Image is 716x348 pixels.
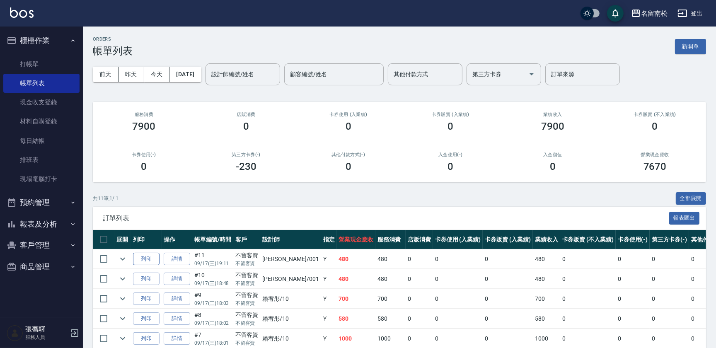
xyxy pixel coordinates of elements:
[116,332,129,345] button: expand row
[260,230,321,249] th: 設計師
[560,289,616,309] td: 0
[406,289,433,309] td: 0
[10,7,34,18] img: Logo
[337,309,376,329] td: 580
[93,195,119,202] p: 共 11 筆, 1 / 1
[25,325,68,333] h5: 張蕎驛
[375,249,406,269] td: 480
[616,269,650,289] td: 0
[674,6,706,21] button: 登出
[116,292,129,305] button: expand row
[533,309,560,329] td: 580
[483,309,533,329] td: 0
[3,112,80,131] a: 材料自購登錄
[375,309,406,329] td: 580
[235,260,259,267] p: 不留客資
[194,260,231,267] p: 09/17 (三) 19:11
[628,5,671,22] button: 名留南松
[144,67,170,82] button: 今天
[3,30,80,51] button: 櫃檯作業
[406,230,433,249] th: 店販消費
[7,325,23,341] img: Person
[346,121,351,132] h3: 0
[675,39,706,54] button: 新開單
[116,253,129,265] button: expand row
[550,161,556,172] h3: 0
[3,169,80,188] a: 現場電腦打卡
[337,249,376,269] td: 480
[164,273,190,285] a: 詳情
[669,214,700,222] a: 報表匯出
[141,161,147,172] h3: 0
[235,291,259,300] div: 不留客資
[3,131,80,150] a: 每日結帳
[164,312,190,325] a: 詳情
[321,249,337,269] td: Y
[133,253,160,266] button: 列印
[194,339,231,347] p: 09/17 (三) 18:01
[375,269,406,289] td: 480
[650,269,689,289] td: 0
[409,112,492,117] h2: 卡券販賣 (入業績)
[512,152,594,157] h2: 入金儲值
[533,230,560,249] th: 業績收入
[409,152,492,157] h2: 入金使用(-)
[192,249,233,269] td: #11
[433,309,483,329] td: 0
[616,230,650,249] th: 卡券使用(-)
[483,289,533,309] td: 0
[103,152,185,157] h2: 卡券使用(-)
[616,249,650,269] td: 0
[541,121,564,132] h3: 7900
[116,273,129,285] button: expand row
[3,256,80,278] button: 商品管理
[321,289,337,309] td: Y
[483,230,533,249] th: 卡券販賣 (入業績)
[194,319,231,327] p: 09/17 (三) 18:02
[205,152,288,157] h2: 第三方卡券(-)
[235,331,259,339] div: 不留客資
[616,309,650,329] td: 0
[205,112,288,117] h2: 店販消費
[676,192,706,205] button: 全部展開
[483,269,533,289] td: 0
[236,161,256,172] h3: -230
[650,249,689,269] td: 0
[162,230,192,249] th: 操作
[447,121,453,132] h3: 0
[641,8,668,19] div: 名留南松
[260,269,321,289] td: [PERSON_NAME] /001
[169,67,201,82] button: [DATE]
[243,121,249,132] h3: 0
[192,230,233,249] th: 帳單編號/時間
[260,249,321,269] td: [PERSON_NAME] /001
[233,230,261,249] th: 客戶
[560,309,616,329] td: 0
[235,280,259,287] p: 不留客資
[533,249,560,269] td: 480
[669,212,700,225] button: 報表匯出
[192,309,233,329] td: #8
[512,112,594,117] h2: 業績收入
[307,112,389,117] h2: 卡券使用 (入業績)
[650,289,689,309] td: 0
[103,112,185,117] h3: 服務消費
[3,74,80,93] a: 帳單列表
[447,161,453,172] h3: 0
[103,214,669,222] span: 訂單列表
[116,312,129,325] button: expand row
[650,309,689,329] td: 0
[533,269,560,289] td: 480
[560,230,616,249] th: 卡券販賣 (不入業績)
[119,67,144,82] button: 昨天
[560,269,616,289] td: 0
[93,67,119,82] button: 前天
[235,319,259,327] p: 不留客資
[260,309,321,329] td: 賴宥彤 /10
[194,280,231,287] p: 09/17 (三) 18:48
[433,269,483,289] td: 0
[652,121,658,132] h3: 0
[235,339,259,347] p: 不留客資
[3,55,80,74] a: 打帳單
[607,5,624,22] button: save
